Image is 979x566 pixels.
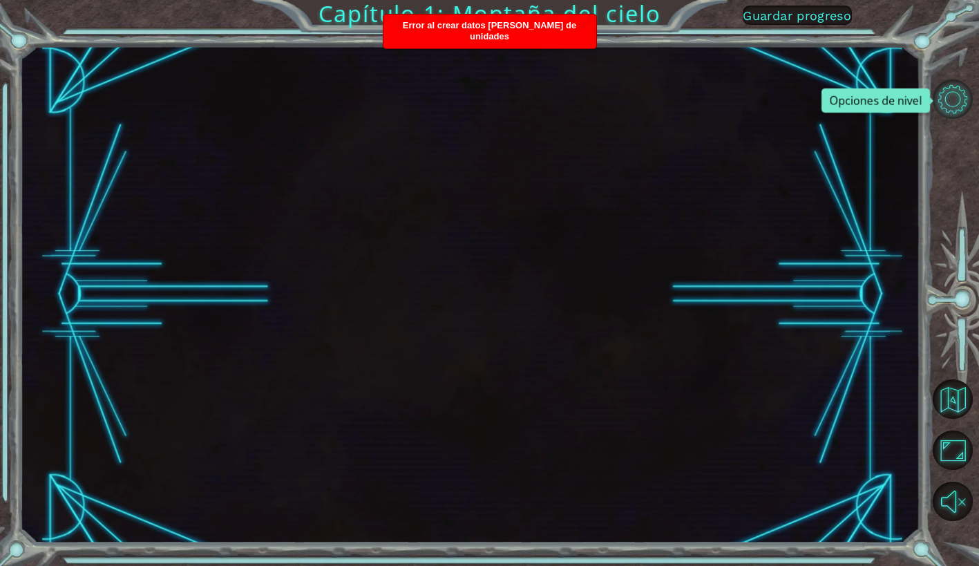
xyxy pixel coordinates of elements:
a: Volver al mapa [935,374,979,425]
button: Maximizar navegador [933,431,972,470]
span: Error al crear datos [PERSON_NAME] de unidades [403,20,576,41]
span: Guardar progreso [743,8,851,23]
button: Opciones de nivel [933,79,972,119]
button: Guardar progreso [743,6,852,25]
button: Sonido encendido [933,482,972,521]
button: Volver al mapa [933,379,972,419]
div: Opciones de nivel [821,88,930,113]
